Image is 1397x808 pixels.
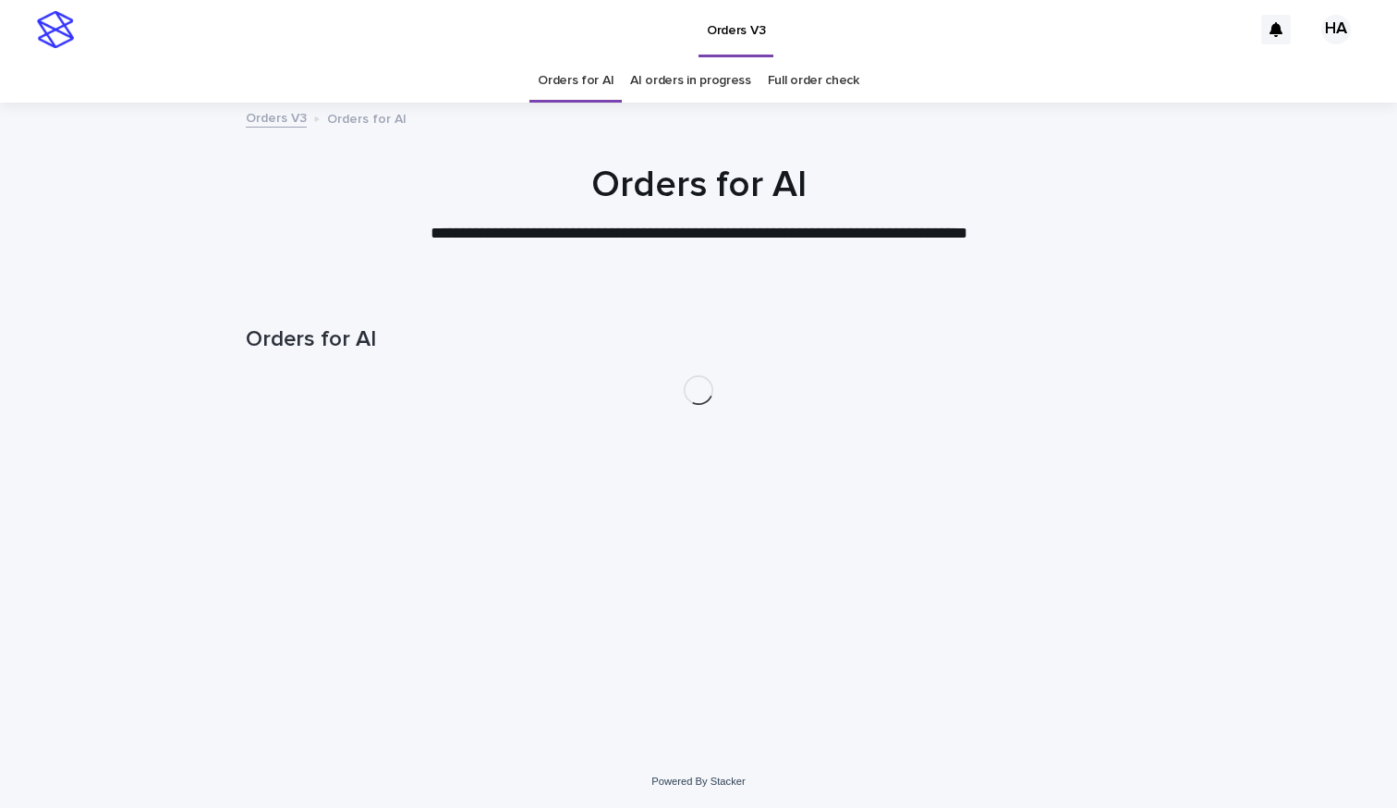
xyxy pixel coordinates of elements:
p: Orders for AI [327,107,407,128]
a: Orders V3 [246,106,307,128]
h1: Orders for AI [246,163,1151,207]
a: AI orders in progress [630,59,751,103]
div: HA [1321,15,1351,44]
a: Orders for AI [538,59,613,103]
a: Powered By Stacker [651,776,745,787]
img: stacker-logo-s-only.png [37,11,74,48]
a: Full order check [768,59,859,103]
h1: Orders for AI [246,326,1151,353]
